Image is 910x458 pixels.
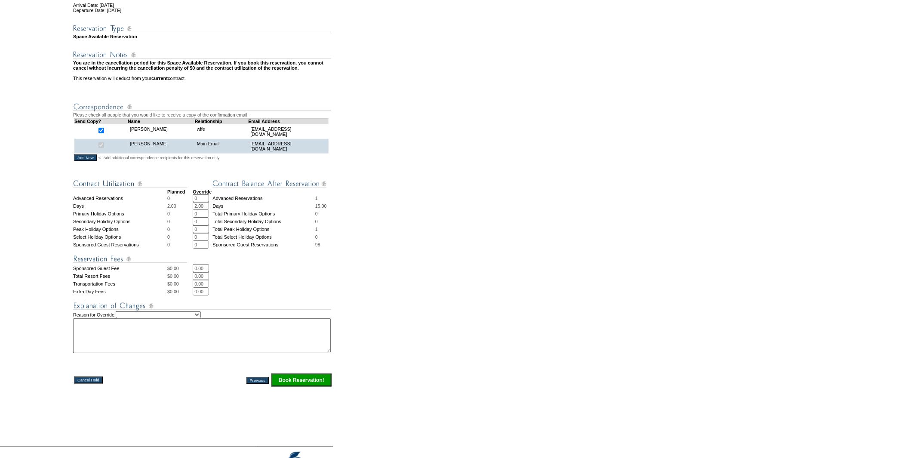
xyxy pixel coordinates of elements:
[271,374,332,387] input: Click this button to finalize your reservation.
[73,218,167,225] td: Secondary Holiday Options
[170,274,179,279] span: 0.00
[248,139,329,154] td: [EMAIL_ADDRESS][DOMAIN_NAME]
[73,34,332,39] td: Space Available Reservation
[128,118,195,124] td: Name
[212,241,315,249] td: Sponsored Guest Reservations
[315,227,318,232] span: 1
[212,178,326,189] img: Contract Balance After Reservation
[128,139,195,154] td: [PERSON_NAME]
[74,118,128,124] td: Send Copy?
[73,210,167,218] td: Primary Holiday Options
[73,178,187,189] img: Contract Utilization
[73,225,167,233] td: Peak Holiday Options
[167,234,170,240] span: 0
[73,288,167,295] td: Extra Day Fees
[212,210,315,218] td: Total Primary Holiday Options
[73,233,167,241] td: Select Holiday Options
[315,211,318,216] span: 0
[315,203,327,209] span: 15.00
[167,242,170,247] span: 0
[73,254,187,264] img: Reservation Fees
[315,234,318,240] span: 0
[167,272,193,280] td: $
[212,194,315,202] td: Advanced Reservations
[73,49,331,60] img: Reservation Notes
[73,112,249,117] span: Please check all people that you would like to receive a copy of the confirmation email.
[167,203,176,209] span: 2.00
[167,189,185,194] strong: Planned
[315,219,318,224] span: 0
[74,154,97,161] input: Add New
[248,124,329,139] td: [EMAIL_ADDRESS][DOMAIN_NAME]
[128,124,195,139] td: [PERSON_NAME]
[73,301,331,311] img: Explanation of Changes
[73,194,167,202] td: Advanced Reservations
[193,189,212,194] strong: Override
[212,233,315,241] td: Total Select Holiday Options
[73,60,332,71] td: You are in the cancellation period for this Space Available Reservation. If you book this reserva...
[167,264,193,272] td: $
[73,241,167,249] td: Sponsored Guest Reservations
[167,288,193,295] td: $
[195,124,249,139] td: wife
[315,242,320,247] span: 98
[167,227,170,232] span: 0
[73,280,167,288] td: Transportation Fees
[73,202,167,210] td: Days
[151,76,168,81] b: current
[167,219,170,224] span: 0
[167,280,193,288] td: $
[73,272,167,280] td: Total Resort Fees
[170,289,179,294] span: 0.00
[73,264,167,272] td: Sponsored Guest Fee
[212,225,315,233] td: Total Peak Holiday Options
[73,8,332,13] td: Departure Date: [DATE]
[98,155,221,160] span: <--Add additional correspondence recipients for this reservation only.
[170,281,179,286] span: 0.00
[195,139,249,154] td: Main Email
[195,118,249,124] td: Relationship
[167,196,170,201] span: 0
[246,377,269,384] input: Previous
[73,23,331,34] img: Reservation Type
[74,377,103,384] input: Cancel Hold
[167,211,170,216] span: 0
[212,218,315,225] td: Total Secondary Holiday Options
[315,196,318,201] span: 1
[212,202,315,210] td: Days
[73,76,332,81] td: This reservation will deduct from your contract.
[248,118,329,124] td: Email Address
[73,311,332,353] td: Reason for Override:
[170,266,179,271] span: 0.00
